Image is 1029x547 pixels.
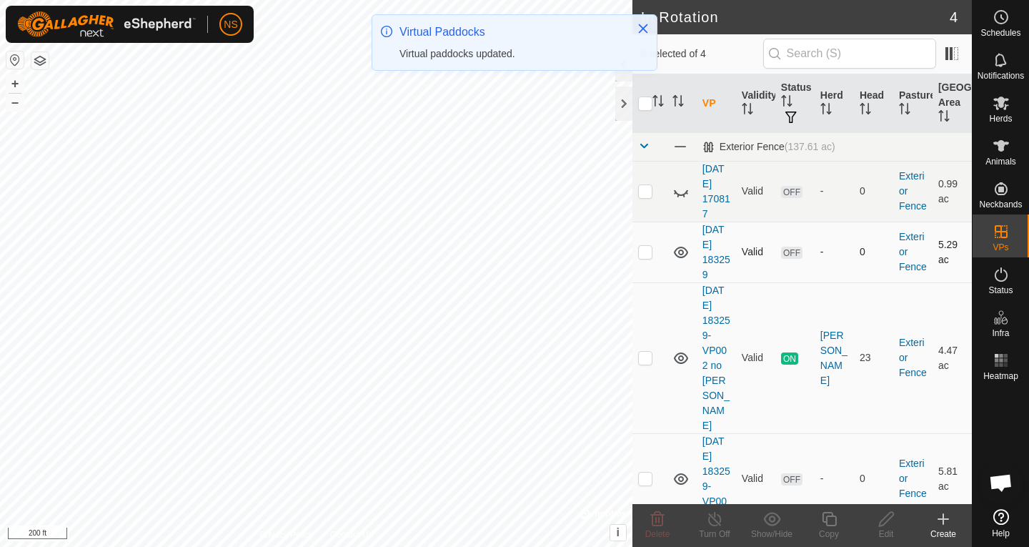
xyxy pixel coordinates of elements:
td: 5.81 ac [933,433,972,524]
td: 0 [854,161,893,222]
span: Delete [645,529,670,539]
p-sorticon: Activate to sort [742,105,753,117]
span: Herds [989,114,1012,123]
td: Valid [736,161,775,222]
div: - [820,184,848,199]
h2: In Rotation [641,9,950,26]
a: [DATE] 183259 [702,224,730,280]
a: [DATE] 170817 [702,163,730,220]
span: ON [781,353,798,365]
th: [GEOGRAPHIC_DATA] Area [933,74,972,133]
th: Herd [815,74,854,133]
a: Help [973,503,1029,543]
td: 23 [854,282,893,433]
p-sorticon: Activate to sort [672,97,684,109]
div: - [820,245,848,260]
a: [DATE] 183259-VP003 [702,435,730,522]
p-sorticon: Activate to sort [938,112,950,124]
span: VPs [993,243,1008,252]
span: OFF [781,247,802,259]
div: Virtual Paddocks [399,24,622,41]
button: Close [633,19,653,39]
td: 0.99 ac [933,161,972,222]
div: Open chat [980,461,1023,504]
div: Edit [857,528,915,541]
div: Exterior Fence [702,141,835,153]
div: [PERSON_NAME] [820,328,848,388]
p-sorticon: Activate to sort [781,97,792,109]
a: Contact Us [330,528,372,541]
span: i [617,526,620,538]
button: + [6,75,24,92]
a: Exterior Fence [899,231,927,272]
button: Map Layers [31,52,49,69]
span: Schedules [980,29,1020,37]
span: NS [224,17,237,32]
button: – [6,94,24,111]
span: Notifications [978,72,1024,80]
div: Show/Hide [743,528,800,541]
a: [DATE] 183259-VP002 no [PERSON_NAME] [702,285,730,431]
div: Turn Off [686,528,743,541]
span: Status [988,286,1013,295]
span: Animals [985,157,1016,166]
td: Valid [736,433,775,524]
th: VP [697,74,736,133]
a: Exterior Fence [899,170,927,212]
th: Head [854,74,893,133]
p-sorticon: Activate to sort [899,105,910,117]
span: Infra [992,329,1009,337]
a: Exterior Fence [899,337,927,378]
img: Gallagher Logo [17,11,196,37]
div: Create [915,528,972,541]
div: Virtual paddocks updated. [399,46,622,61]
span: Heatmap [983,372,1018,380]
div: - [820,471,848,486]
th: Pasture [893,74,933,133]
button: Reset Map [6,51,24,69]
span: 4 [950,6,958,28]
th: Validity [736,74,775,133]
span: OFF [781,186,802,198]
td: 4.47 ac [933,282,972,433]
p-sorticon: Activate to sort [652,97,664,109]
p-sorticon: Activate to sort [860,105,871,117]
th: Status [775,74,815,133]
input: Search (S) [763,39,936,69]
td: Valid [736,222,775,282]
td: 5.29 ac [933,222,972,282]
a: Privacy Policy [259,528,313,541]
span: (137.61 ac) [785,141,835,152]
td: 0 [854,433,893,524]
span: OFF [781,473,802,486]
span: Help [992,529,1010,538]
button: i [610,525,626,541]
a: Exterior Fence [899,458,927,499]
span: 0 selected of 4 [641,46,763,61]
td: Valid [736,282,775,433]
span: Neckbands [979,200,1022,209]
div: Copy [800,528,857,541]
p-sorticon: Activate to sort [820,105,832,117]
td: 0 [854,222,893,282]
